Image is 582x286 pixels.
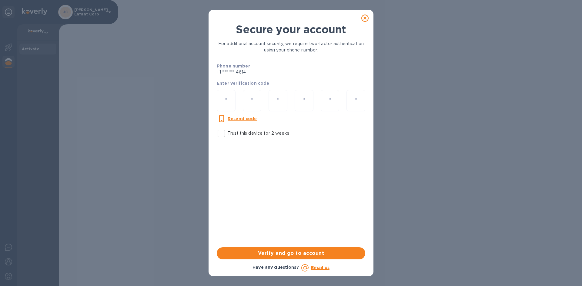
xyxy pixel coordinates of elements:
u: Resend code [228,116,257,121]
p: For additional account security, we require two-factor authentication using your phone number. [217,41,365,53]
span: Verify and go to account [222,250,360,257]
button: Verify and go to account [217,247,365,259]
a: Email us [311,265,329,270]
h1: Secure your account [217,23,365,36]
b: Have any questions? [253,265,299,270]
p: Enter verification code [217,80,365,86]
b: Phone number [217,64,250,68]
p: Trust this device for 2 weeks [228,130,289,136]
